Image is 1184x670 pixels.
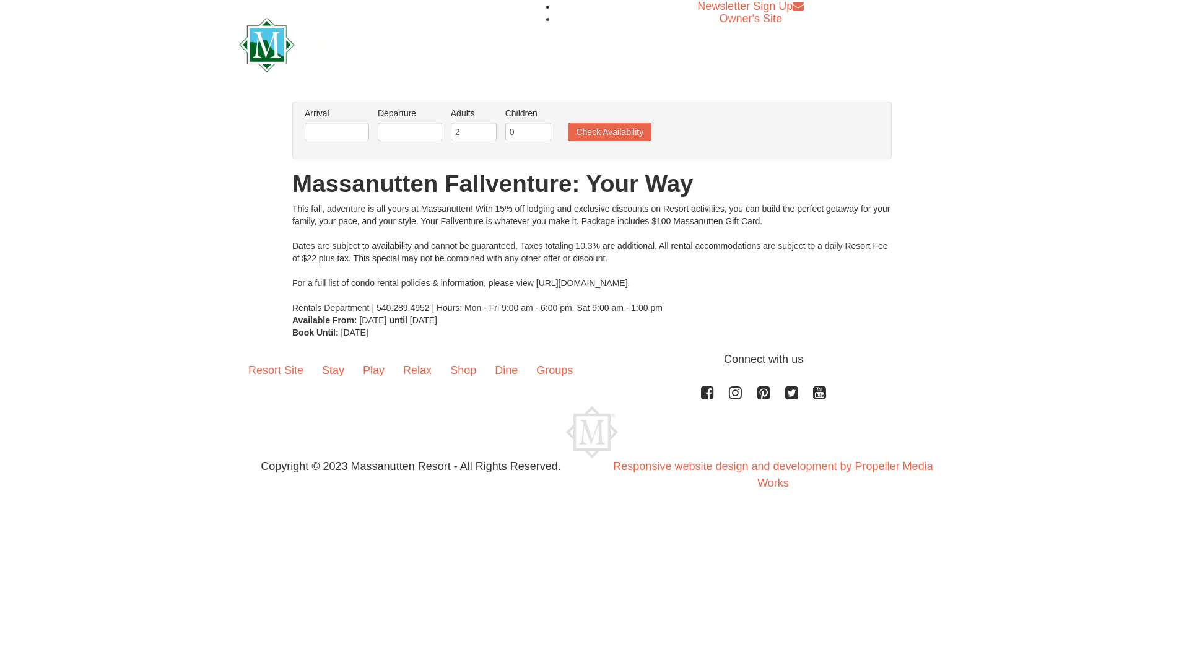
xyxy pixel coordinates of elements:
a: Dine [485,351,527,389]
a: Relax [394,351,441,389]
img: Massanutten Resort Logo [239,18,523,72]
p: Connect with us [239,351,945,368]
a: Resort Site [239,351,313,389]
a: Play [354,351,394,389]
label: Adults [451,107,497,120]
strong: Available From: [292,315,357,325]
label: Children [505,107,551,120]
a: Responsive website design and development by Propeller Media Works [613,460,933,489]
span: [DATE] [359,315,386,325]
a: Groups [527,351,582,389]
a: Shop [441,351,485,389]
span: [DATE] [410,315,437,325]
button: Check Availability [568,123,651,141]
p: Copyright © 2023 Massanutten Resort - All Rights Reserved. [230,458,592,475]
strong: until [389,315,407,325]
label: Departure [378,107,442,120]
img: Massanutten Resort Logo [566,406,618,458]
a: Massanutten Resort [239,28,523,58]
a: Stay [313,351,354,389]
h1: Massanutten Fallventure: Your Way [292,172,892,196]
strong: Book Until: [292,328,339,337]
a: Owner's Site [720,12,782,25]
div: This fall, adventure is all yours at Massanutten! With 15% off lodging and exclusive discounts on... [292,202,892,314]
span: [DATE] [341,328,368,337]
label: Arrival [305,107,369,120]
